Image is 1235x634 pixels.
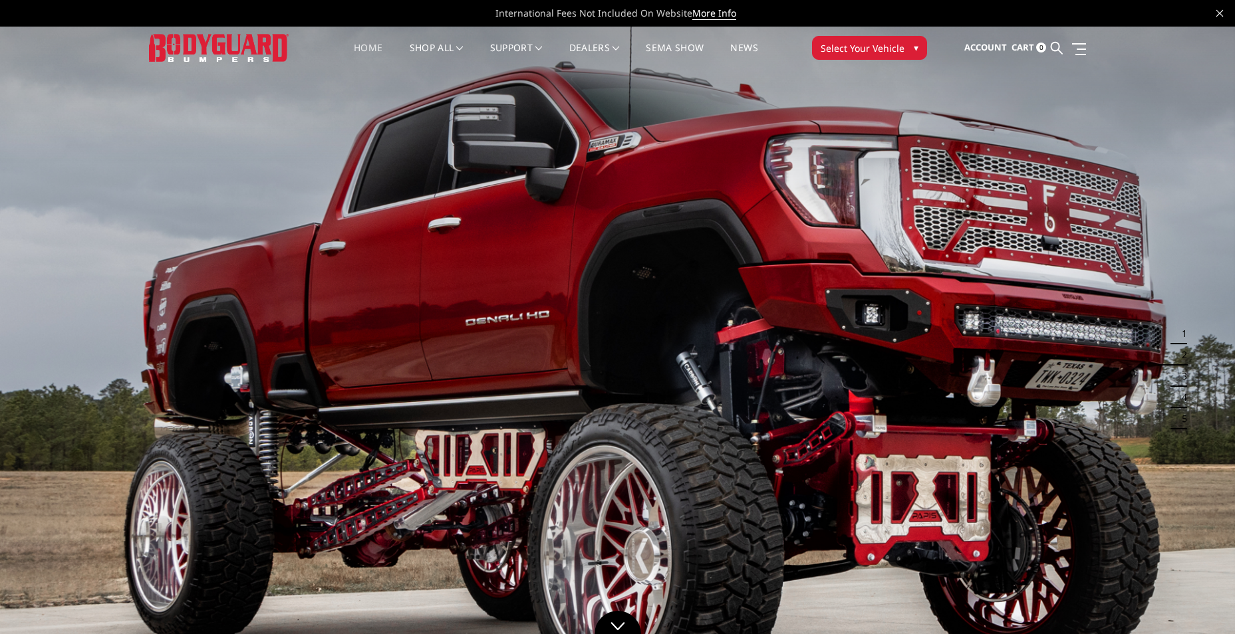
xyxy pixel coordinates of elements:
a: SEMA Show [646,43,704,69]
iframe: Chat Widget [1168,570,1235,634]
button: 3 of 5 [1174,366,1187,387]
button: Select Your Vehicle [812,36,927,60]
button: 4 of 5 [1174,387,1187,408]
a: News [730,43,757,69]
button: 1 of 5 [1174,324,1187,345]
button: 2 of 5 [1174,345,1187,366]
a: shop all [410,43,464,69]
span: Select Your Vehicle [821,41,904,55]
a: Click to Down [595,611,641,634]
a: Account [964,30,1007,66]
a: More Info [692,7,736,20]
a: Support [490,43,543,69]
span: 0 [1036,43,1046,53]
span: Account [964,41,1007,53]
a: Cart 0 [1012,30,1046,66]
img: BODYGUARD BUMPERS [149,34,289,61]
button: 5 of 5 [1174,408,1187,429]
a: Home [354,43,382,69]
a: Dealers [569,43,620,69]
span: Cart [1012,41,1034,53]
span: ▾ [914,41,918,54]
